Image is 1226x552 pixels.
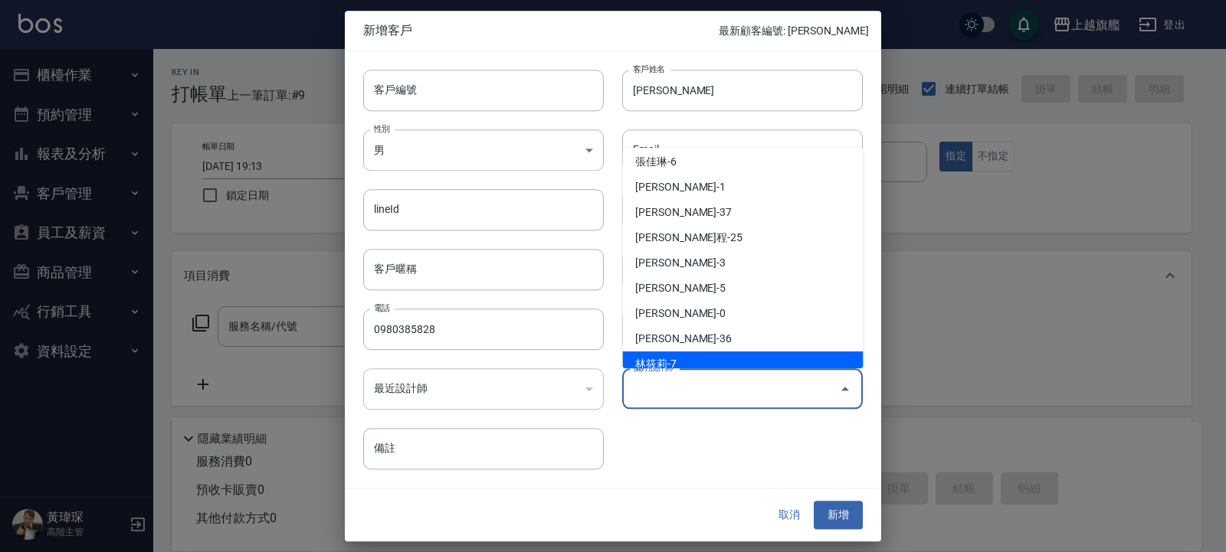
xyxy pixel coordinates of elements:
button: 新增 [814,501,863,530]
span: 新增客戶 [363,23,719,38]
li: [PERSON_NAME]-36 [623,326,864,351]
label: 電話 [374,302,390,313]
li: [PERSON_NAME]-5 [623,276,864,301]
label: 客戶姓名 [633,63,665,74]
div: 男 [363,129,604,171]
label: 性別 [374,122,390,134]
li: [PERSON_NAME]程-25 [623,225,864,250]
li: 林筱莉-7 [623,351,864,377]
button: 取消 [765,501,814,530]
li: [PERSON_NAME]-37 [623,200,864,225]
li: [PERSON_NAME]-3 [623,250,864,276]
li: [PERSON_NAME]-0 [623,301,864,326]
p: 最新顧客編號: [PERSON_NAME] [719,23,869,39]
button: Close [833,377,857,401]
li: [PERSON_NAME]-1 [623,175,864,200]
li: 張佳琳-6 [623,149,864,175]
